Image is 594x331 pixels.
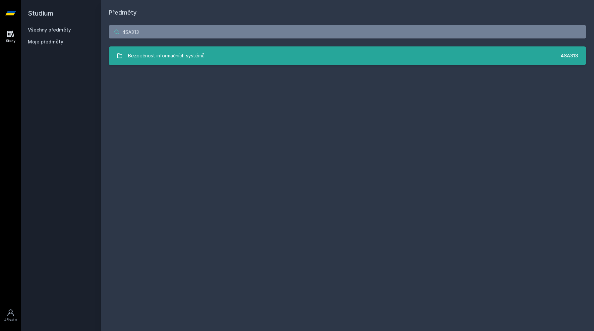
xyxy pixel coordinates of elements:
div: Study [6,38,16,43]
input: Název nebo ident předmětu… [109,25,586,38]
div: 4SA313 [561,52,578,59]
h1: Předměty [109,8,586,17]
span: Moje předměty [28,38,63,45]
a: Všechny předměty [28,27,71,33]
a: Study [1,27,20,47]
a: Uživatel [1,305,20,326]
div: Uživatel [4,317,18,322]
a: Bezpečnost informačních systémů 4SA313 [109,46,586,65]
div: Bezpečnost informačních systémů [128,49,205,62]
